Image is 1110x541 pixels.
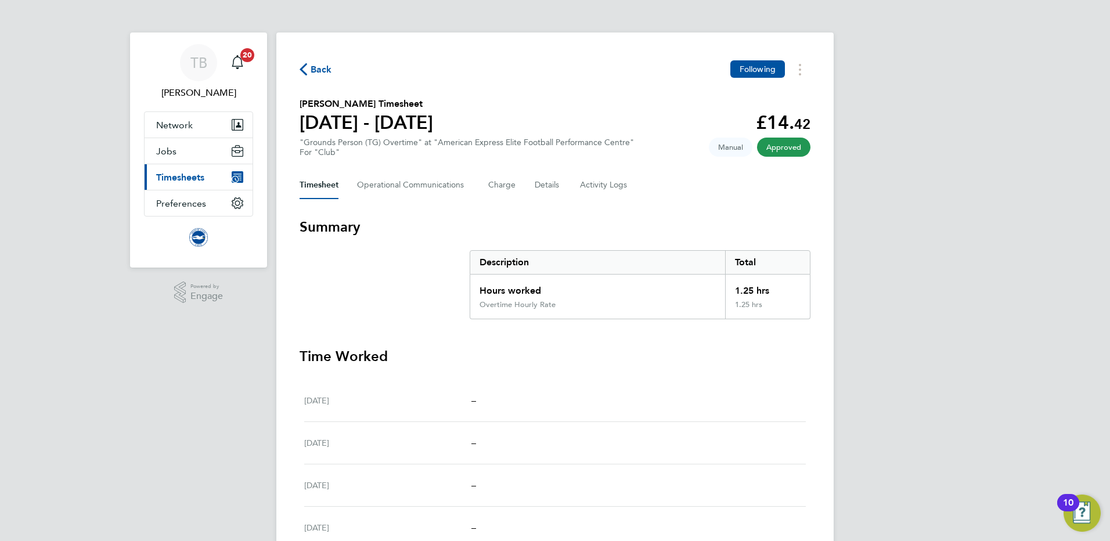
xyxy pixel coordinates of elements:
nav: Main navigation [130,33,267,268]
div: [DATE] [304,521,471,535]
span: Thomas Bilton [144,86,253,100]
div: Total [725,251,810,274]
a: Powered byEngage [174,282,224,304]
span: TB [190,55,207,70]
h1: [DATE] - [DATE] [300,111,433,134]
button: Network [145,112,253,138]
div: For "Club" [300,147,634,157]
h3: Summary [300,218,810,236]
span: 42 [794,116,810,132]
div: Hours worked [470,275,725,300]
span: Following [740,64,776,74]
a: Go to home page [144,228,253,247]
div: Overtime Hourly Rate [480,300,556,309]
span: This timesheet has been approved. [757,138,810,157]
h3: Time Worked [300,347,810,366]
button: Operational Communications [357,171,470,199]
span: This timesheet was manually created. [709,138,752,157]
span: Engage [190,291,223,301]
button: Following [730,60,785,78]
span: Preferences [156,198,206,209]
span: Back [311,63,332,77]
button: Timesheets [145,164,253,190]
img: brightonandhovealbion-logo-retina.png [189,228,208,247]
div: [DATE] [304,394,471,407]
span: – [471,395,476,406]
button: Jobs [145,138,253,164]
span: 20 [240,48,254,62]
span: Network [156,120,193,131]
a: 20 [226,44,249,81]
div: 10 [1063,503,1073,518]
div: [DATE] [304,478,471,492]
button: Preferences [145,190,253,216]
span: – [471,479,476,490]
span: Jobs [156,146,176,157]
div: Description [470,251,725,274]
div: [DATE] [304,436,471,450]
div: Summary [470,250,810,319]
button: Charge [488,171,516,199]
button: Timesheets Menu [790,60,810,78]
h2: [PERSON_NAME] Timesheet [300,97,433,111]
button: Back [300,62,332,77]
div: "Grounds Person (TG) Overtime" at "American Express Elite Football Performance Centre" [300,138,634,157]
span: Timesheets [156,172,204,183]
span: – [471,522,476,533]
button: Open Resource Center, 10 new notifications [1064,495,1101,532]
button: Activity Logs [580,171,629,199]
app-decimal: £14. [756,111,810,134]
div: 1.25 hrs [725,275,810,300]
a: TB[PERSON_NAME] [144,44,253,100]
button: Timesheet [300,171,338,199]
div: 1.25 hrs [725,300,810,319]
span: – [471,437,476,448]
span: Powered by [190,282,223,291]
button: Details [535,171,561,199]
